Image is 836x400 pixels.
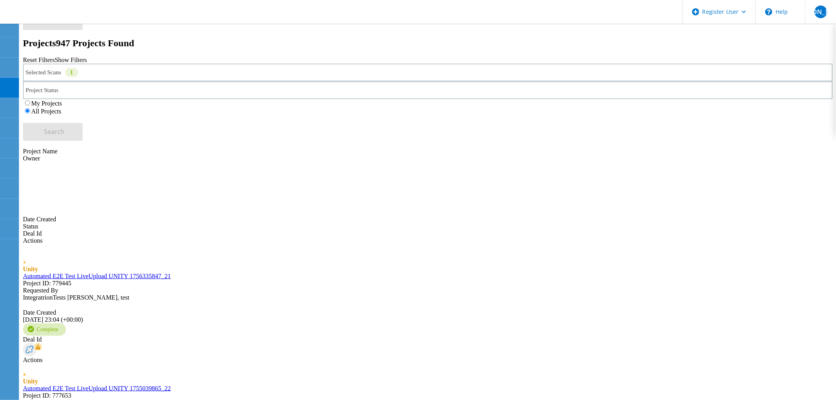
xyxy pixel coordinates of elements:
span: 947 Projects Found [56,38,134,48]
a: Automated E2E Test LiveUpload UNITY 1755039865_22 [23,385,171,392]
div: Date Created [23,162,833,223]
div: Date Created [23,309,833,316]
div: Selected Scans [23,64,833,81]
div: Status [23,223,833,230]
a: Show Filters [55,57,87,63]
span: Search [44,127,65,136]
div: Deal Id [23,230,833,237]
a: Reset Filters [23,57,55,63]
label: All Projects [31,108,61,115]
span: Project ID: 777653 [23,392,72,399]
a: Automated E2E Test LiveUpload UNITY 1756335847_21 [23,273,171,279]
div: Actions [23,237,833,244]
div: Project Status [23,81,833,99]
span: Unity [23,266,38,272]
div: IntegratrionTests [PERSON_NAME], test [23,287,833,301]
div: 1 [65,68,78,77]
span: Project ID: 779445 [23,280,72,287]
a: Live Optics Dashboard [8,15,93,22]
div: Actions [23,357,833,364]
div: Requested By [23,287,833,294]
span: Unity [23,378,38,385]
button: Search [23,123,83,141]
label: My Projects [31,100,62,107]
div: [DATE] 23:04 (+00:00) [23,309,833,323]
div: Project Name [23,148,833,155]
div: Deal Id [23,336,833,343]
b: Projects [23,38,56,48]
div: Complete [23,323,66,336]
div: Owner [23,155,833,162]
svg: \n [765,8,772,15]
